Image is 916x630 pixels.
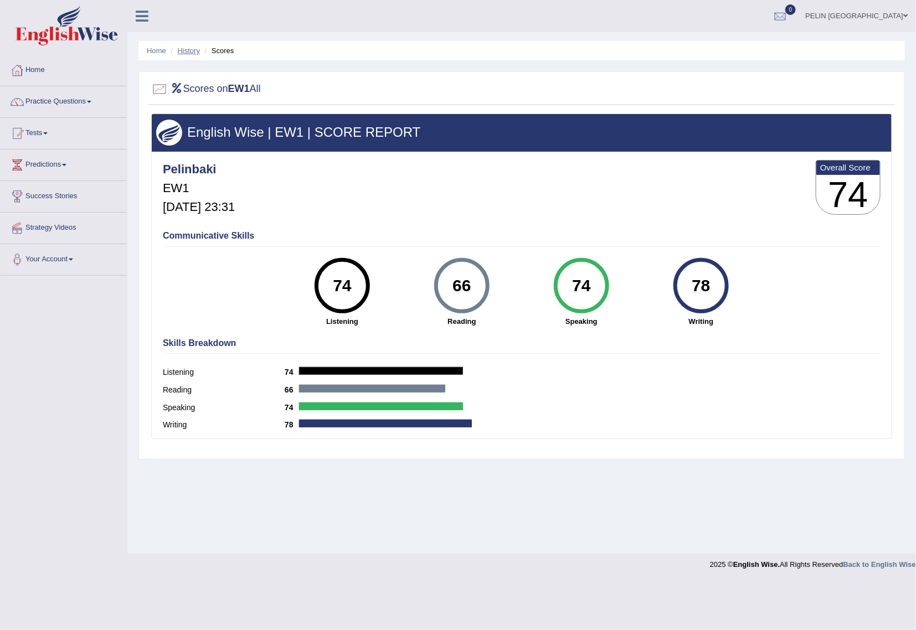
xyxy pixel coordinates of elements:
a: Predictions [1,149,127,177]
h4: Communicative Skills [163,231,881,241]
a: Practice Questions [1,86,127,114]
div: 74 [322,262,362,309]
label: Reading [163,384,285,396]
strong: Reading [408,316,516,327]
a: Back to English Wise [843,560,916,569]
h2: Scores on All [151,81,261,97]
b: 78 [285,420,299,429]
b: 74 [285,368,299,376]
a: History [178,47,200,55]
div: 2025 © All Rights Reserved [710,554,916,570]
a: Home [147,47,166,55]
h5: EW1 [163,182,235,195]
b: 74 [285,403,299,412]
label: Speaking [163,402,285,414]
a: Tests [1,118,127,146]
strong: Speaking [527,316,636,327]
div: 74 [561,262,601,309]
b: EW1 [228,83,250,94]
a: Strategy Videos [1,213,127,240]
h3: 74 [816,175,880,215]
a: Home [1,55,127,82]
label: Listening [163,366,285,378]
strong: English Wise. [733,560,780,569]
h4: Pelinbaki [163,163,235,176]
b: Overall Score [820,163,876,172]
b: 66 [285,385,299,394]
div: 78 [681,262,721,309]
a: Success Stories [1,181,127,209]
h5: [DATE] 23:31 [163,200,235,214]
strong: Writing [647,316,755,327]
h3: English Wise | EW1 | SCORE REPORT [156,125,887,140]
div: 66 [441,262,482,309]
label: Writing [163,419,285,431]
img: wings.png [156,120,182,146]
a: Your Account [1,244,127,272]
strong: Listening [288,316,397,327]
span: 0 [785,4,796,15]
li: Scores [202,45,234,56]
h4: Skills Breakdown [163,338,881,348]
